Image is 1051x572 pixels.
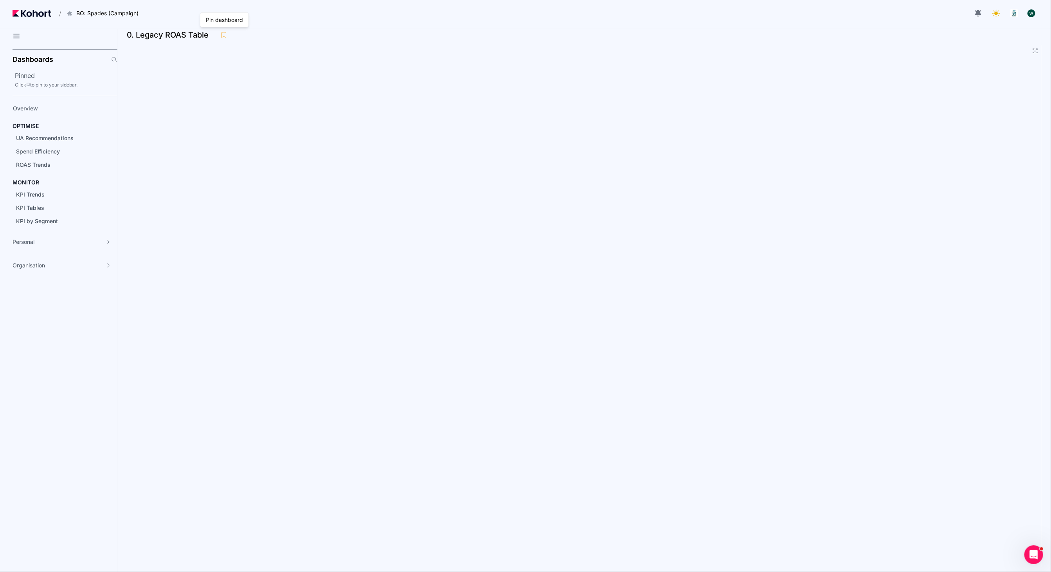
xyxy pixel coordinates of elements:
h4: MONITOR [13,179,39,186]
a: KPI Trends [13,189,104,200]
a: Spend Efficiency [13,146,104,157]
button: BO: Spades (Campaign) [63,7,147,20]
h3: 0. Legacy ROAS Table [127,31,213,39]
a: ROAS Trends [13,159,104,171]
h2: Pinned [15,71,117,80]
span: ROAS Trends [16,161,50,168]
div: Click to pin to your sidebar. [15,82,117,88]
a: KPI Tables [13,202,104,214]
span: KPI by Segment [16,218,58,224]
h2: Dashboards [13,56,53,63]
span: KPI Trends [16,191,45,198]
h4: OPTIMISE [13,122,39,130]
span: BO: Spades (Campaign) [76,9,139,17]
span: Overview [13,105,38,112]
span: UA Recommendations [16,135,74,141]
a: UA Recommendations [13,132,104,144]
a: KPI by Segment [13,215,104,227]
div: Pin dashboard [204,14,245,25]
img: Kohort logo [13,10,51,17]
span: / [53,9,61,18]
button: Fullscreen [1032,48,1038,54]
iframe: Intercom live chat [1024,545,1043,564]
span: Personal [13,238,34,246]
span: Spend Efficiency [16,148,60,155]
a: Overview [10,103,104,114]
img: logo_logo_images_1_20240607072359498299_20240828135028712857.jpeg [1010,9,1018,17]
span: Organisation [13,262,45,269]
span: KPI Tables [16,204,44,211]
